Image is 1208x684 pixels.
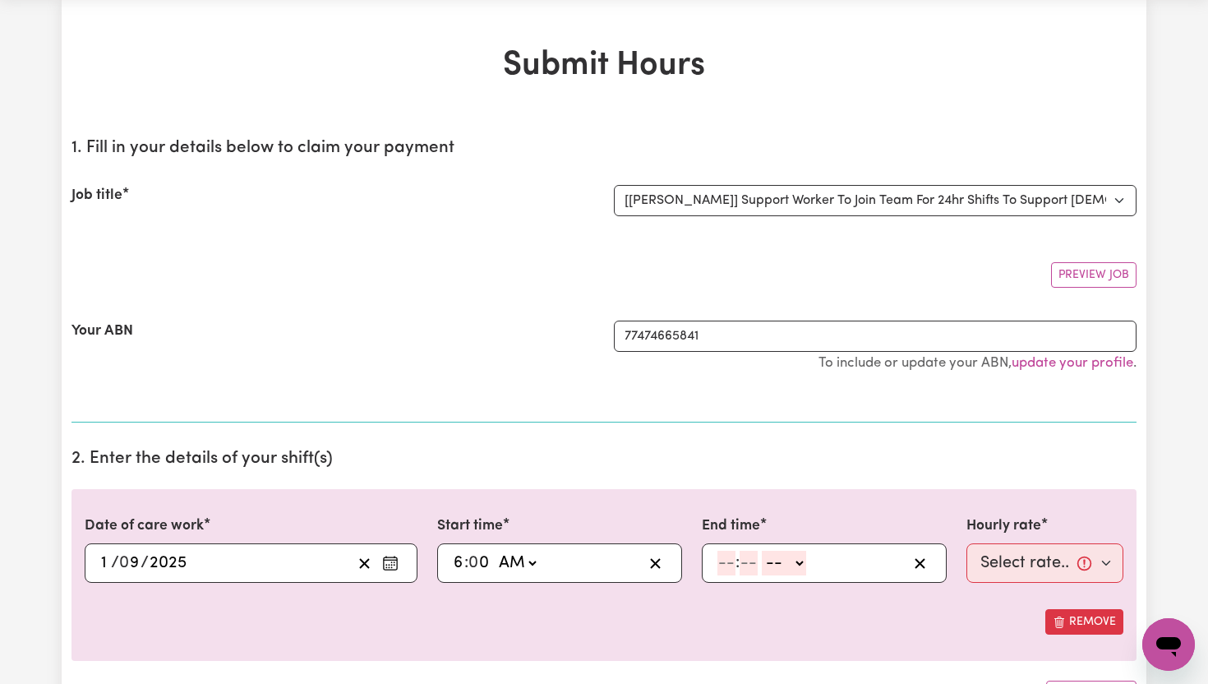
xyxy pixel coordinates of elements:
[85,515,204,537] label: Date of care work
[1012,356,1133,370] a: update your profile
[1142,618,1195,671] iframe: Button to launch messaging window
[717,551,735,575] input: --
[468,555,478,571] span: 0
[1045,609,1123,635] button: Remove this shift
[71,46,1137,85] h1: Submit Hours
[141,554,149,572] span: /
[453,551,464,575] input: --
[1051,262,1137,288] button: Preview Job
[149,551,187,575] input: ----
[464,554,468,572] span: :
[111,554,119,572] span: /
[702,515,760,537] label: End time
[470,551,491,575] input: --
[352,551,377,575] button: Clear date
[120,551,141,575] input: --
[71,185,122,206] label: Job title
[71,449,1137,469] h2: 2. Enter the details of your shift(s)
[377,551,403,575] button: Enter the date of care work
[818,356,1137,370] small: To include or update your ABN, .
[71,321,133,342] label: Your ABN
[71,138,1137,159] h2: 1. Fill in your details below to claim your payment
[437,515,503,537] label: Start time
[119,555,129,571] span: 0
[100,551,111,575] input: --
[966,515,1041,537] label: Hourly rate
[740,551,758,575] input: --
[735,554,740,572] span: :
